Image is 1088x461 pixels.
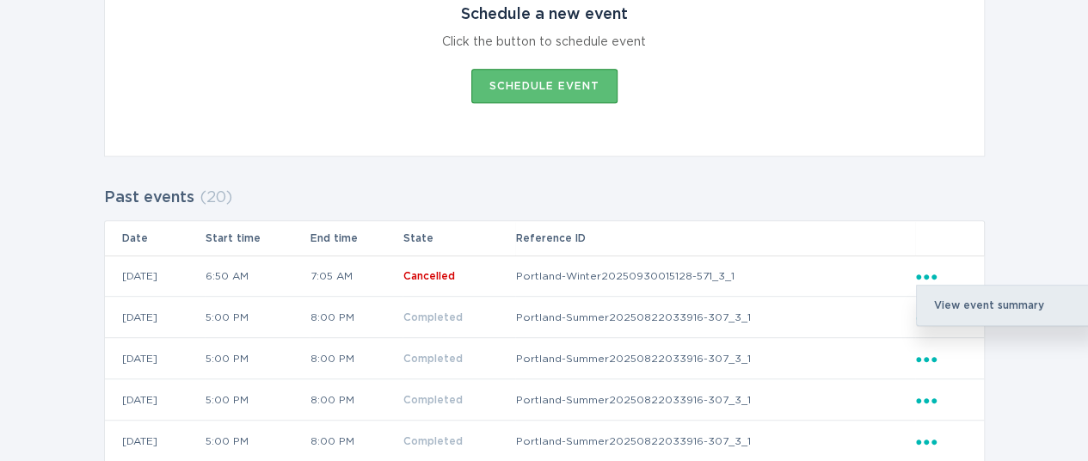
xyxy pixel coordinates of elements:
[200,190,232,206] span: ( 20 )
[310,255,403,297] td: 7:05 AM
[105,255,984,297] tr: a05e6fd8934e45e08b8c490ea8f5c8ef
[515,379,914,421] td: Portland-Summer20250822033916-307_3_1
[471,69,618,103] button: Schedule event
[205,379,310,421] td: 5:00 PM
[105,379,205,421] td: [DATE]
[403,436,463,446] span: Completed
[310,338,403,379] td: 8:00 PM
[515,297,914,338] td: Portland-Summer20250822033916-307_3_1
[105,255,205,297] td: [DATE]
[205,221,310,255] th: Start time
[403,271,455,281] span: Cancelled
[515,338,914,379] td: Portland-Summer20250822033916-307_3_1
[105,338,205,379] td: [DATE]
[105,297,205,338] td: [DATE]
[205,255,310,297] td: 6:50 AM
[403,353,463,364] span: Completed
[442,33,646,52] div: Click the button to schedule event
[916,432,967,451] div: Popover menu
[104,182,194,213] h2: Past events
[310,297,403,338] td: 8:00 PM
[205,338,310,379] td: 5:00 PM
[403,395,463,405] span: Completed
[489,81,599,91] div: Schedule event
[403,221,515,255] th: State
[205,297,310,338] td: 5:00 PM
[310,221,403,255] th: End time
[515,255,914,297] td: Portland-Winter20250930015128-571_3_1
[515,221,914,255] th: Reference ID
[916,390,967,409] div: Popover menu
[310,379,403,421] td: 8:00 PM
[105,379,984,421] tr: 0d2ae6c02d804b1598acb8ce638c3aa8
[105,338,984,379] tr: 88b00b412dc94e80abc56ac7f7d0907b
[403,312,463,323] span: Completed
[105,221,205,255] th: Date
[105,297,984,338] tr: 3e9b4bf4ed824a5f9300cada16d4ff66
[105,221,984,255] tr: Table Headers
[461,5,628,24] div: Schedule a new event
[916,349,967,368] div: Popover menu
